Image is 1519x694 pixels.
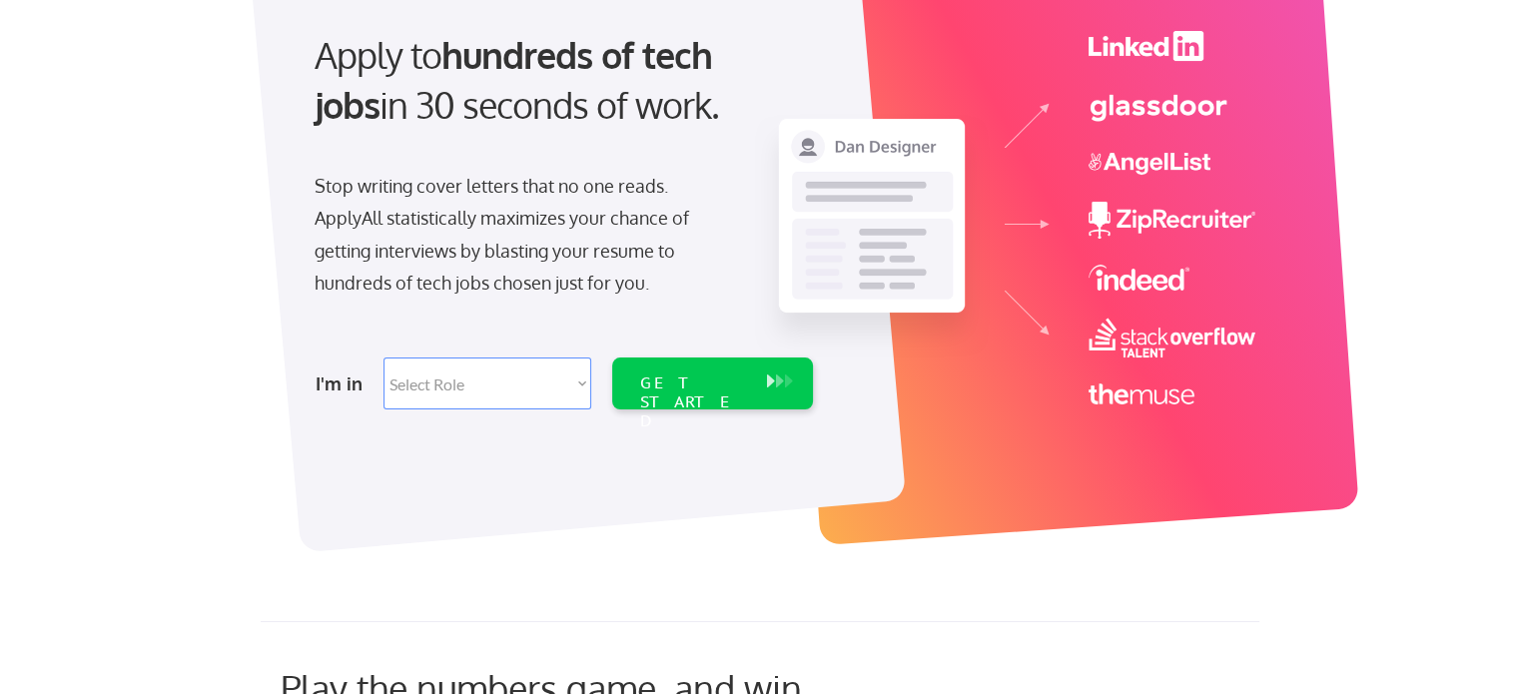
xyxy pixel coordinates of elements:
div: GET STARTED [640,373,747,431]
div: I'm in [316,367,372,399]
strong: hundreds of tech jobs [315,32,721,127]
div: Apply to in 30 seconds of work. [315,30,805,131]
div: Stop writing cover letters that no one reads. ApplyAll statistically maximizes your chance of get... [315,170,725,300]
